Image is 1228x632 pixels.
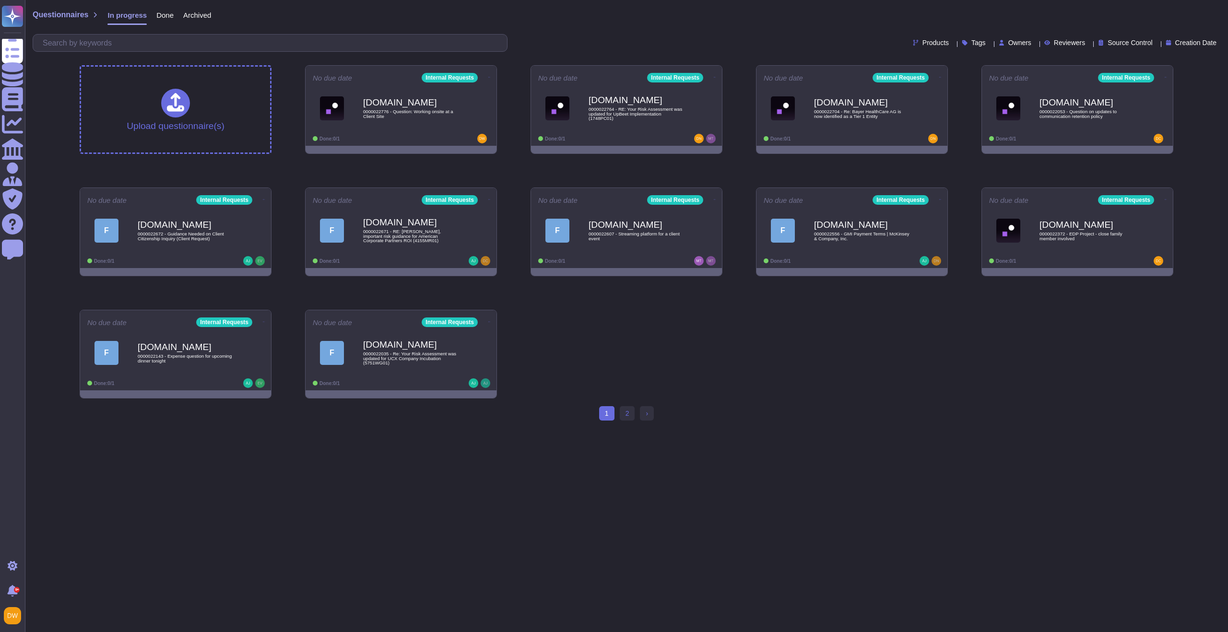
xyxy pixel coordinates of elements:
[1039,98,1135,107] b: [DOMAIN_NAME]
[599,406,614,421] span: 1
[477,134,487,143] img: user
[706,256,716,266] img: user
[545,258,565,264] span: Done: 0/1
[422,195,478,205] div: Internal Requests
[1098,73,1154,82] div: Internal Requests
[771,219,795,243] div: F
[928,134,938,143] img: user
[33,11,88,19] span: Questionnaires
[538,197,578,204] span: No due date
[706,134,716,143] img: user
[989,74,1028,82] span: No due date
[1008,39,1031,46] span: Owners
[243,378,253,388] img: user
[196,317,252,327] div: Internal Requests
[255,378,265,388] img: user
[87,319,127,326] span: No due date
[770,258,791,264] span: Done: 0/1
[932,256,941,266] img: user
[87,197,127,204] span: No due date
[138,220,234,229] b: [DOMAIN_NAME]
[363,218,459,227] b: [DOMAIN_NAME]
[694,256,704,266] img: user
[319,381,340,386] span: Done: 0/1
[647,73,703,82] div: Internal Requests
[94,219,118,243] div: F
[313,197,352,204] span: No due date
[814,109,910,118] span: 0000022704 - Re: Bayer HealthCare AG is now identified as a Tier 1 Entity
[1054,39,1085,46] span: Reviewers
[996,96,1020,120] img: Logo
[363,340,459,349] b: [DOMAIN_NAME]
[469,256,478,266] img: user
[920,256,929,266] img: user
[94,341,118,365] div: F
[1154,134,1163,143] img: user
[481,256,490,266] img: user
[1108,39,1152,46] span: Source Control
[589,107,685,121] span: 0000022764 - RE: Your Risk Assessment was updated for UpBeet Implementation (1748PC01)
[319,258,340,264] span: Done: 0/1
[196,195,252,205] div: Internal Requests
[14,587,20,593] div: 9+
[1039,232,1135,241] span: 0000022372 - EDP Project - close family member involved
[814,220,910,229] b: [DOMAIN_NAME]
[996,219,1020,243] img: Logo
[545,219,569,243] div: F
[313,319,352,326] span: No due date
[255,256,265,266] img: user
[694,134,704,143] img: user
[38,35,507,51] input: Search by keywords
[183,12,211,19] span: Archived
[313,74,352,82] span: No due date
[989,197,1028,204] span: No due date
[996,258,1016,264] span: Done: 0/1
[647,195,703,205] div: Internal Requests
[107,12,147,19] span: In progress
[620,406,635,421] a: 2
[764,74,803,82] span: No due date
[589,220,685,229] b: [DOMAIN_NAME]
[2,605,28,626] button: user
[770,136,791,141] span: Done: 0/1
[94,258,114,264] span: Done: 0/1
[319,136,340,141] span: Done: 0/1
[1039,109,1135,118] span: 0000022053 - Question on updates to communication retention policy
[1039,220,1135,229] b: [DOMAIN_NAME]
[320,96,344,120] img: Logo
[589,95,685,105] b: [DOMAIN_NAME]
[320,341,344,365] div: F
[138,232,234,241] span: 0000022672 - Guidance Needed on Client Citizenship Inquiry (Client Request)
[545,136,565,141] span: Done: 0/1
[922,39,949,46] span: Products
[469,378,478,388] img: user
[814,98,910,107] b: [DOMAIN_NAME]
[873,195,929,205] div: Internal Requests
[1175,39,1216,46] span: Creation Date
[363,98,459,107] b: [DOMAIN_NAME]
[873,73,929,82] div: Internal Requests
[138,342,234,351] b: [DOMAIN_NAME]
[1098,195,1154,205] div: Internal Requests
[4,607,21,624] img: user
[971,39,986,46] span: Tags
[363,109,459,118] span: 0000022776 - Question: Working onsite at a Client Site
[545,96,569,120] img: Logo
[771,96,795,120] img: Logo
[589,232,685,241] span: 0000022607 - Streaming platform for a client event
[422,317,478,327] div: Internal Requests
[996,136,1016,141] span: Done: 0/1
[646,410,648,417] span: ›
[320,219,344,243] div: F
[156,12,174,19] span: Done
[481,378,490,388] img: user
[363,229,459,243] span: 0000022671 - RE: [PERSON_NAME], important risk guidance for American Corporate Partners ROI (4155...
[127,89,224,130] div: Upload questionnaire(s)
[1154,256,1163,266] img: user
[363,351,459,365] span: 0000022035 - Re: Your Risk Assessment was updated for UCX Company Incubation (5751WG01)
[243,256,253,266] img: user
[94,381,114,386] span: Done: 0/1
[764,197,803,204] span: No due date
[138,354,234,363] span: 0000022143 - Expense question for upcoming dinner tonight
[814,232,910,241] span: 0000022556 - GMI Payment Terms | McKinsey & Company, Inc.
